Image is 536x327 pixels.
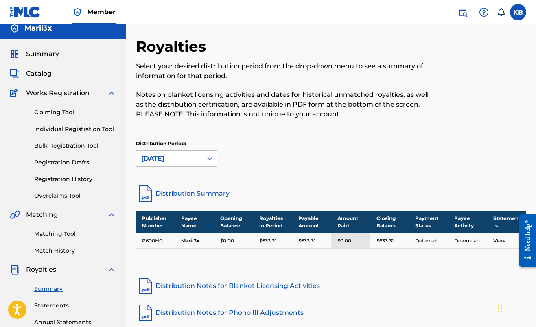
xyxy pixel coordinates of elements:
[510,4,526,20] div: User Menu
[10,69,52,78] a: CatalogCatalog
[87,7,116,17] span: Member
[136,140,217,147] p: Distribution Period:
[10,210,20,220] img: Matching
[34,301,116,310] a: Statements
[175,233,214,248] td: Marii3x
[34,158,116,167] a: Registration Drafts
[141,154,197,163] div: [DATE]
[34,108,116,117] a: Claiming Tool
[107,210,116,220] img: expand
[34,125,116,133] a: Individual Registration Tool
[10,88,20,98] img: Works Registration
[259,237,276,244] p: $633.31
[10,265,20,275] img: Royalties
[337,237,351,244] p: $0.00
[498,296,503,320] div: Drag
[34,230,116,238] a: Matching Tool
[448,211,487,233] th: Payee Activity
[34,142,116,150] a: Bulk Registration Tool
[497,8,505,16] div: Notifications
[136,303,155,323] img: pdf
[175,211,214,233] th: Payee Name
[10,49,20,59] img: Summary
[136,184,526,203] a: Distribution Summary
[26,69,52,78] span: Catalog
[136,303,526,323] a: Distribution Notes for Phono III Adjustments
[34,318,116,327] a: Annual Statements
[136,37,210,56] h2: Royalties
[479,7,489,17] img: help
[10,24,20,33] img: Accounts
[72,7,82,17] img: Top Rightsholder
[476,4,492,20] div: Help
[26,265,56,275] span: Royalties
[136,276,526,296] a: Distribution Notes for Blanket Licensing Activities
[10,6,41,18] img: MLC Logo
[455,4,471,20] a: Public Search
[292,211,331,233] th: Payable Amount
[26,88,90,98] span: Works Registration
[493,238,505,244] a: View
[34,246,116,255] a: Match History
[136,184,155,203] img: distribution-summary-pdf
[409,211,448,233] th: Payment Status
[10,49,59,59] a: SummarySummary
[10,69,20,78] img: Catalog
[513,206,536,275] iframe: Resource Center
[487,211,526,233] th: Statements
[214,211,253,233] th: Opening Balance
[454,238,480,244] a: Download
[458,7,468,17] img: search
[26,49,59,59] span: Summary
[298,237,315,244] p: $633.31
[376,237,394,244] p: $633.31
[495,288,536,327] iframe: Chat Widget
[107,265,116,275] img: expand
[370,211,409,233] th: Closing Balance
[415,238,437,244] a: Deferred
[34,175,116,183] a: Registration History
[34,192,116,200] a: Overclaims Tool
[220,237,234,244] p: $0.00
[136,276,155,296] img: pdf
[136,90,436,119] p: Notes on blanket licensing activities and dates for historical unmatched royalties, as well as th...
[136,233,175,248] td: P600HG
[34,285,116,293] a: Summary
[253,211,292,233] th: Royalties in Period
[24,24,52,33] h5: Marii3x
[26,210,58,220] span: Matching
[331,211,370,233] th: Amount Paid
[136,61,436,81] p: Select your desired distribution period from the drop-down menu to see a summary of information f...
[136,211,175,233] th: Publisher Number
[107,88,116,98] img: expand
